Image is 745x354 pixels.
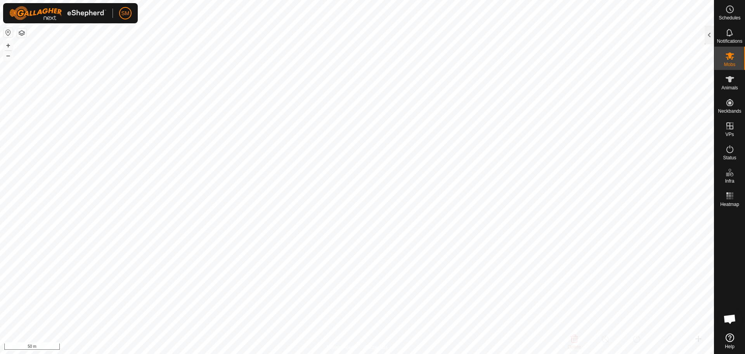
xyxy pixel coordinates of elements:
span: Schedules [719,16,740,20]
span: VPs [725,132,734,137]
span: SM [121,9,130,17]
button: – [3,51,13,60]
a: Privacy Policy [326,344,355,351]
button: Reset Map [3,28,13,37]
span: Heatmap [720,202,739,207]
span: Notifications [717,39,742,44]
span: Infra [725,179,734,183]
div: Open chat [718,307,742,331]
span: Help [725,344,735,349]
a: Help [714,330,745,352]
button: Map Layers [17,28,26,38]
span: Mobs [724,62,735,67]
button: + [3,41,13,50]
span: Animals [721,85,738,90]
a: Contact Us [365,344,388,351]
img: Gallagher Logo [9,6,106,20]
span: Neckbands [718,109,741,113]
span: Status [723,155,736,160]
